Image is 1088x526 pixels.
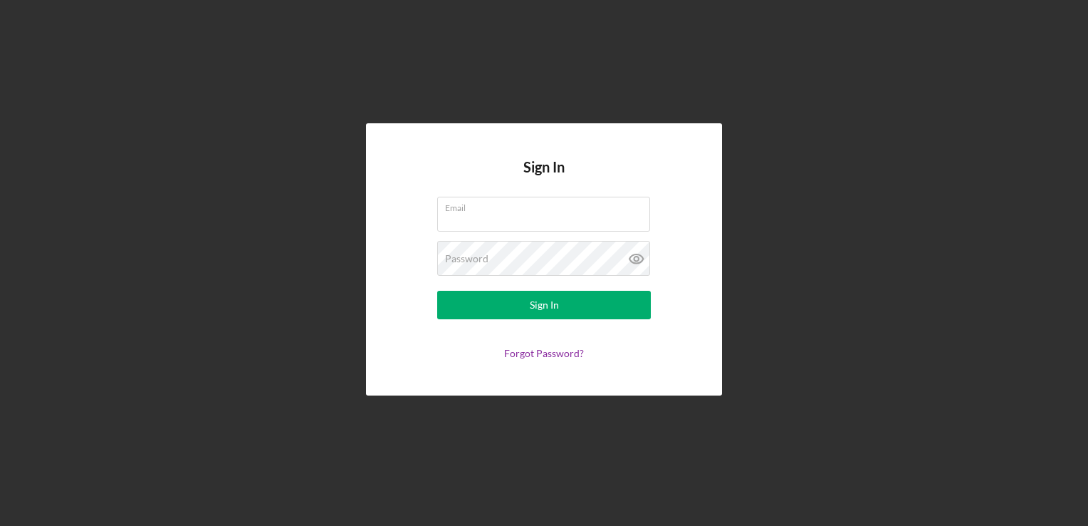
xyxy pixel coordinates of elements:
[504,347,584,359] a: Forgot Password?
[523,159,565,197] h4: Sign In
[437,291,651,319] button: Sign In
[530,291,559,319] div: Sign In
[445,197,650,213] label: Email
[445,253,488,264] label: Password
